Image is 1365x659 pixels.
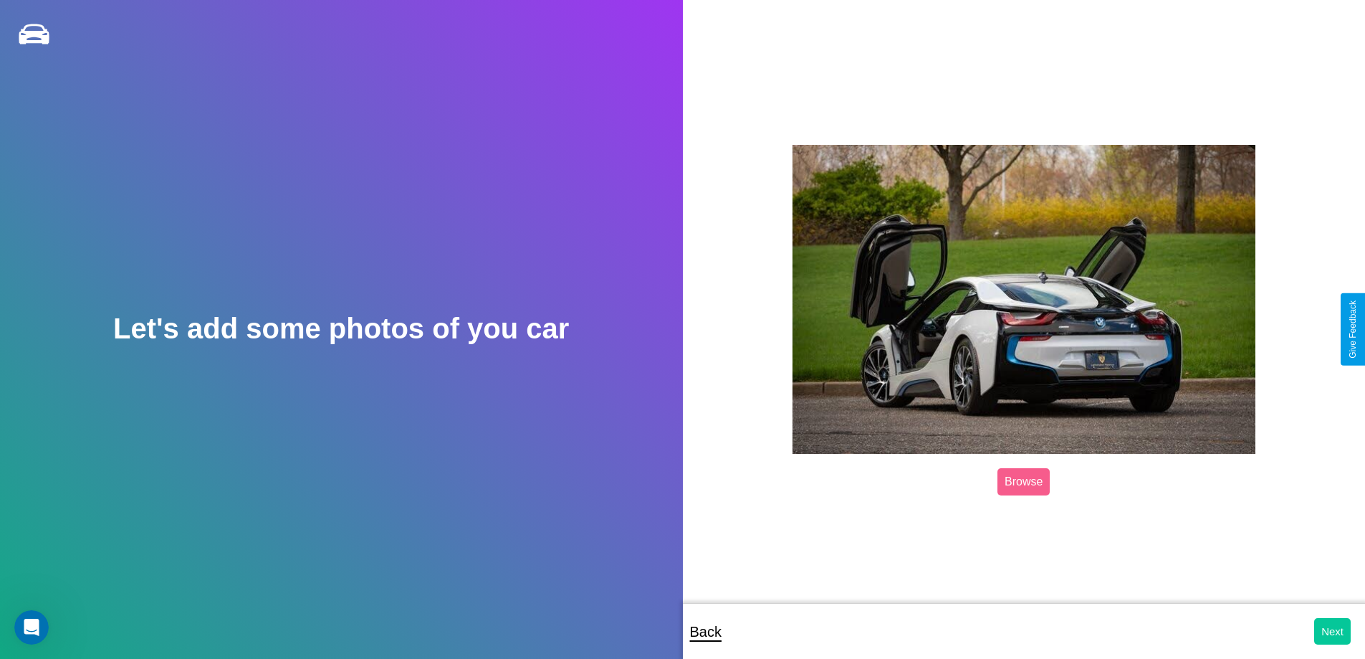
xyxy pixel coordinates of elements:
[997,468,1050,496] label: Browse
[1314,618,1351,645] button: Next
[113,313,569,345] h2: Let's add some photos of you car
[1348,300,1358,359] div: Give Feedback
[690,619,722,645] p: Back
[14,610,49,645] iframe: Intercom live chat
[792,145,1255,454] img: posted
